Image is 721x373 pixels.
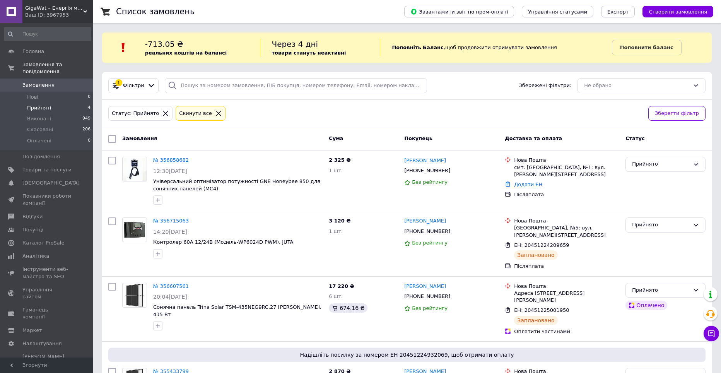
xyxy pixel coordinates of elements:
a: Додати ЕН [514,181,542,187]
a: [PERSON_NAME] [404,283,446,290]
span: Налаштування [22,340,62,347]
div: Нова Пошта [514,283,619,290]
div: [PHONE_NUMBER] [403,226,452,236]
div: Заплановано [514,250,558,260]
div: Нова Пошта [514,157,619,164]
span: Cума [329,135,343,141]
a: Контролер 60А 12/24В (Модель-WP6024D PWM), JUTA [153,239,293,245]
span: Маркет [22,327,42,334]
button: Чат з покупцем [704,326,719,341]
span: Створити замовлення [649,9,707,15]
a: Сонячна панель Trina Solar TSM-435NEG9RC.27 [PERSON_NAME], 435 Вт [153,304,321,317]
span: Замовлення [122,135,157,141]
span: Експорт [607,9,629,15]
a: № 356607561 [153,283,189,289]
span: Статус [625,135,645,141]
a: Фото товару [122,283,147,308]
span: Нові [27,94,38,101]
img: :exclamation: [118,42,129,53]
span: 206 [82,126,91,133]
span: Покупець [404,135,432,141]
div: Cкинути все [178,110,214,118]
span: Повідомлення [22,153,60,160]
div: Нова Пошта [514,217,619,224]
span: Замовлення [22,82,55,89]
span: 0 [88,94,91,101]
a: Універсальний оптимізатор потужності GNE Honeybee 850 для сонячних панелей (MC4) [153,178,320,192]
span: Завантажити звіт по пром-оплаті [410,8,508,15]
span: ЕН: 20451225001950 [514,307,569,313]
span: Прийняті [27,104,51,111]
a: Фото товару [122,157,147,181]
div: смт. [GEOGRAPHIC_DATA], №1: вул. [PERSON_NAME][STREET_ADDRESS] [514,164,619,178]
button: Управління статусами [522,6,593,17]
button: Завантажити звіт по пром-оплаті [404,6,514,17]
a: Поповнити баланс [612,40,682,55]
span: 949 [82,115,91,122]
div: Адреса [STREET_ADDRESS][PERSON_NAME] [514,290,619,304]
div: [PHONE_NUMBER] [403,166,452,176]
div: Прийнято [632,160,690,168]
div: Статус: Прийнято [110,110,161,118]
span: Управління сайтом [22,286,72,300]
span: Збережені фільтри: [519,82,571,89]
div: Не обрано [584,82,690,90]
span: Виконані [27,115,51,122]
span: 6 шт. [329,293,343,299]
span: 3 120 ₴ [329,218,350,224]
a: № 356715063 [153,218,189,224]
span: [DEMOGRAPHIC_DATA] [22,180,80,186]
span: 1 шт. [329,228,343,234]
img: Фото товару [125,283,145,307]
span: Доставка та оплата [505,135,562,141]
div: , щоб продовжити отримувати замовлення [380,39,612,56]
a: № 356858682 [153,157,189,163]
span: Показники роботи компанії [22,193,72,207]
a: [PERSON_NAME] [404,217,446,225]
div: 1 [115,79,122,86]
a: [PERSON_NAME] [404,157,446,164]
span: 17 220 ₴ [329,283,354,289]
span: Управління статусами [528,9,587,15]
div: Післяплата [514,191,619,198]
span: Головна [22,48,44,55]
span: Товари та послуги [22,166,72,173]
img: Фото товару [123,158,147,181]
span: 12:30[DATE] [153,168,187,174]
span: Через 4 дні [272,39,318,49]
button: Експорт [601,6,635,17]
div: Оплатити частинами [514,328,619,335]
input: Пошук за номером замовлення, ПІБ покупця, номером телефону, Email, номером накладної [165,78,427,93]
span: Оплачені [27,137,51,144]
span: 2 325 ₴ [329,157,350,163]
span: 4 [88,104,91,111]
span: -713.05 ₴ [145,39,183,49]
b: Поповніть Баланс [392,44,443,50]
span: Без рейтингу [412,240,448,246]
a: Створити замовлення [635,9,713,14]
div: Прийнято [632,286,690,294]
span: Аналітика [22,253,49,260]
span: Відгуки [22,213,43,220]
span: Надішліть посилку за номером ЕН 20451224932069, щоб отримати оплату [111,351,702,359]
span: 1 шт. [329,168,343,173]
b: товари стануть неактивні [272,50,346,56]
input: Пошук [4,27,91,41]
div: Оплачено [625,301,667,310]
div: Заплановано [514,316,558,325]
span: Інструменти веб-майстра та SEO [22,266,72,280]
span: Каталог ProSale [22,240,64,246]
span: Без рейтингу [412,179,448,185]
div: Післяплата [514,263,619,270]
button: Зберегти фільтр [648,106,706,121]
div: [GEOGRAPHIC_DATA], №5: вул. [PERSON_NAME][STREET_ADDRESS] [514,224,619,238]
span: Зберегти фільтр [655,110,699,118]
span: ЕН: 20451224209659 [514,242,569,248]
div: Ваш ID: 3967953 [25,12,93,19]
div: [PHONE_NUMBER] [403,291,452,301]
button: Створити замовлення [642,6,713,17]
div: 674.16 ₴ [329,303,367,313]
